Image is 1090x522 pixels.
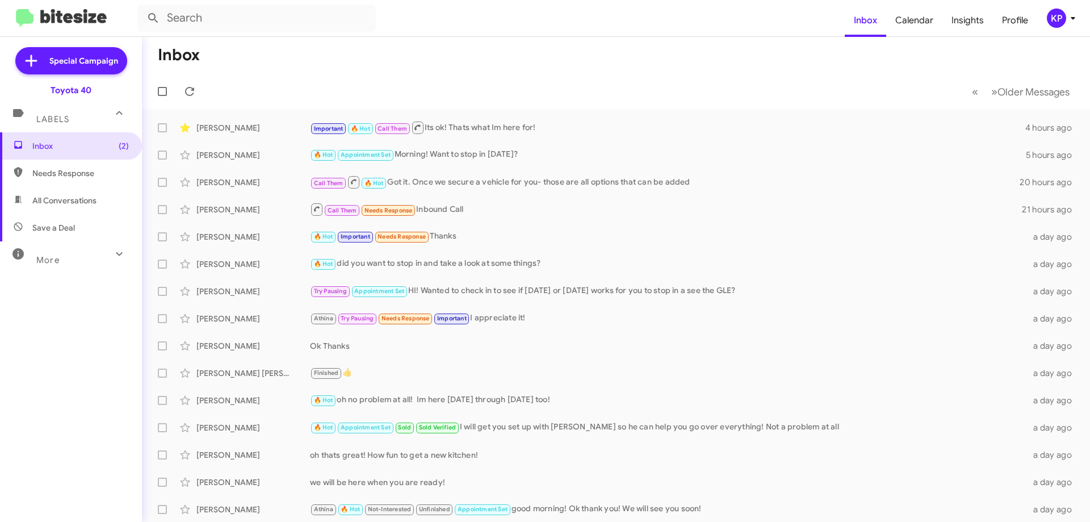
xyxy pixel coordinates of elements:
[364,179,384,187] span: 🔥 Hot
[310,285,1026,298] div: HI! Wanted to check in to see if [DATE] or [DATE] works for you to stop in a see the GLE?
[32,140,129,152] span: Inbox
[314,260,333,268] span: 🔥 Hot
[997,86,1070,98] span: Older Messages
[378,233,426,240] span: Needs Response
[51,85,91,96] div: Toyota 40
[993,4,1037,37] a: Profile
[196,368,310,379] div: [PERSON_NAME] [PERSON_NAME]
[314,369,339,377] span: Finished
[1047,9,1066,28] div: KP
[49,55,118,66] span: Special Campaign
[364,207,413,214] span: Needs Response
[196,204,310,215] div: [PERSON_NAME]
[314,125,343,132] span: Important
[310,421,1026,434] div: I will get you set up with [PERSON_NAME] so he can help you go over everything! Not a problem at all
[196,231,310,243] div: [PERSON_NAME]
[36,114,69,124] span: Labels
[314,396,333,404] span: 🔥 Hot
[1025,122,1081,133] div: 4 hours ago
[341,506,360,513] span: 🔥 Hot
[398,424,411,431] span: Sold
[341,233,370,240] span: Important
[328,207,357,214] span: Call Them
[310,257,1026,270] div: did you want to stop in and take a look at some things?
[984,80,1076,103] button: Next
[1026,231,1081,243] div: a day ago
[1020,177,1081,188] div: 20 hours ago
[942,4,993,37] a: Insights
[1026,368,1081,379] div: a day ago
[314,233,333,240] span: 🔥 Hot
[1026,313,1081,324] div: a day ago
[32,222,75,233] span: Save a Deal
[991,85,997,99] span: »
[310,175,1020,189] div: Got it. Once we secure a vehicle for you- those are all options that can be added
[1026,395,1081,406] div: a day ago
[314,506,333,513] span: Athina
[119,140,129,152] span: (2)
[1037,9,1078,28] button: KP
[310,340,1026,352] div: Ok Thanks
[458,506,508,513] span: Appointment Set
[310,366,1026,379] div: 👍
[310,120,1025,135] div: Its ok! Thats what Im here for!
[32,195,97,206] span: All Conversations
[196,149,310,161] div: [PERSON_NAME]
[310,312,1026,325] div: I appreciate it!
[419,424,456,431] span: Sold Verified
[845,4,886,37] a: Inbox
[1026,422,1081,433] div: a day ago
[196,286,310,297] div: [PERSON_NAME]
[196,422,310,433] div: [PERSON_NAME]
[419,506,450,513] span: Unfinished
[196,504,310,515] div: [PERSON_NAME]
[1026,258,1081,270] div: a day ago
[381,315,430,322] span: Needs Response
[1026,286,1081,297] div: a day ago
[1026,504,1081,515] div: a day ago
[1026,477,1081,488] div: a day ago
[196,395,310,406] div: [PERSON_NAME]
[1026,149,1081,161] div: 5 hours ago
[314,315,333,322] span: Athina
[310,148,1026,161] div: Morning! Want to stop in [DATE]?
[368,506,412,513] span: Not-Interested
[341,151,391,158] span: Appointment Set
[310,394,1026,407] div: oh no problem at all! Im here [DATE] through [DATE] too!
[965,80,985,103] button: Previous
[314,151,333,158] span: 🔥 Hot
[196,477,310,488] div: [PERSON_NAME]
[310,449,1026,461] div: oh thats great! How fun to get a new kitchen!
[351,125,370,132] span: 🔥 Hot
[1022,204,1081,215] div: 21 hours ago
[310,230,1026,243] div: Thanks
[314,424,333,431] span: 🔥 Hot
[15,47,127,74] a: Special Campaign
[310,503,1026,516] div: good morning! Ok thank you! We will see you soon!
[354,287,404,295] span: Appointment Set
[158,46,200,64] h1: Inbox
[196,449,310,461] div: [PERSON_NAME]
[196,313,310,324] div: [PERSON_NAME]
[972,85,978,99] span: «
[310,202,1022,216] div: Inbound Call
[886,4,942,37] a: Calendar
[196,122,310,133] div: [PERSON_NAME]
[314,287,347,295] span: Try Pausing
[1026,449,1081,461] div: a day ago
[378,125,407,132] span: Call Them
[1026,340,1081,352] div: a day ago
[32,168,129,179] span: Needs Response
[310,477,1026,488] div: we will be here when you are ready!
[966,80,1076,103] nav: Page navigation example
[341,315,374,322] span: Try Pausing
[341,424,391,431] span: Appointment Set
[437,315,467,322] span: Important
[196,340,310,352] div: [PERSON_NAME]
[36,255,60,265] span: More
[196,177,310,188] div: [PERSON_NAME]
